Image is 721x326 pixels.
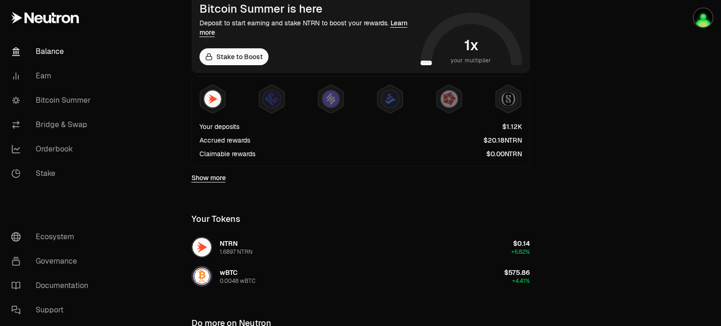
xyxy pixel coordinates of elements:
[220,277,255,285] div: 0.0048 wBTC
[4,39,101,64] a: Balance
[199,122,239,131] div: Your deposits
[220,268,238,277] span: wBTC
[4,88,101,113] a: Bitcoin Summer
[382,91,399,107] img: Bedrock Diamonds
[513,239,530,248] span: $0.14
[4,273,101,298] a: Documentation
[199,48,268,65] a: Stake to Boost
[504,268,530,277] span: $575.86
[199,136,250,145] div: Accrued rewards
[4,225,101,249] a: Ecosystem
[192,267,211,286] img: wBTC Logo
[220,248,253,256] div: 1.6897 NTRN
[451,56,491,65] span: your multiplier
[322,91,339,107] img: Solv Points
[192,173,226,182] a: Show more
[192,212,240,226] div: Your Tokens
[186,262,536,290] button: wBTC LogowBTC0.0048 wBTC$575.86+4.41%
[441,91,458,107] img: Mars Fragments
[204,91,221,107] img: NTRN
[199,18,417,37] div: Deposit to start earning and stake NTRN to boost your rewards.
[199,2,417,15] div: Bitcoin Summer is here
[199,149,255,159] div: Claimable rewards
[4,161,101,186] a: Stake
[192,238,211,257] img: NTRN Logo
[4,249,101,273] a: Governance
[500,91,517,107] img: Structured Points
[4,64,101,88] a: Earn
[4,298,101,322] a: Support
[4,113,101,137] a: Bridge & Swap
[220,239,238,248] span: NTRN
[263,91,280,107] img: EtherFi Points
[512,277,530,285] span: +4.41%
[511,248,530,256] span: +6.82%
[186,233,536,261] button: NTRN LogoNTRN1.6897 NTRN$0.14+6.82%
[4,137,101,161] a: Orderbook
[694,8,713,27] img: Ledger Cosmos 1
